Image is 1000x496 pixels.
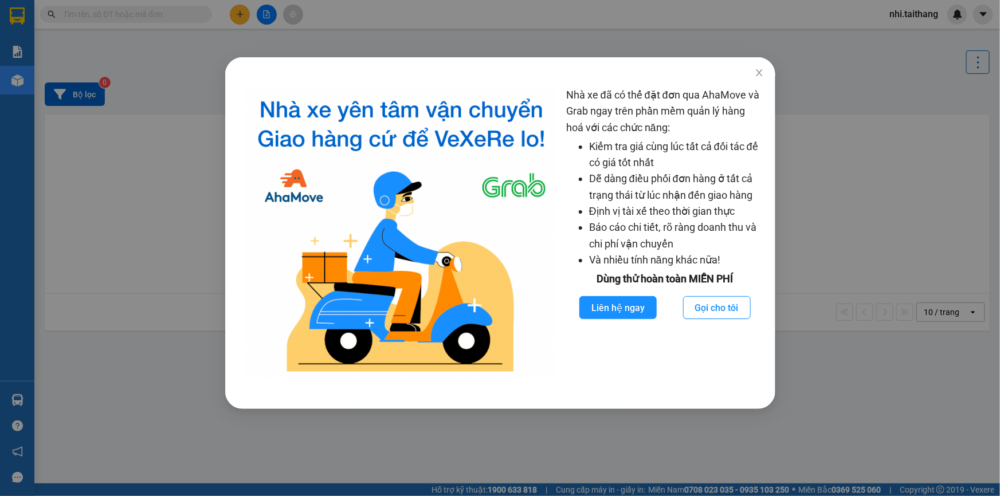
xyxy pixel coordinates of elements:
span: Gọi cho tôi [695,301,738,315]
img: logo [246,87,557,380]
button: Liên hệ ngay [579,296,656,319]
button: Gọi cho tôi [683,296,750,319]
li: Định vị tài xế theo thời gian thực [589,203,763,219]
span: Liên hệ ngay [591,301,644,315]
span: close [754,68,763,77]
li: Dễ dàng điều phối đơn hàng ở tất cả trạng thái từ lúc nhận đến giao hàng [589,171,763,203]
div: Dùng thử hoàn toàn MIỄN PHÍ [566,271,763,287]
li: Kiểm tra giá cùng lúc tất cả đối tác để có giá tốt nhất [589,139,763,171]
button: Close [743,57,775,89]
div: Nhà xe đã có thể đặt đơn qua AhaMove và Grab ngay trên phần mềm quản lý hàng hoá với các chức năng: [566,87,763,380]
li: Báo cáo chi tiết, rõ ràng doanh thu và chi phí vận chuyển [589,219,763,252]
li: Và nhiều tính năng khác nữa! [589,252,763,268]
